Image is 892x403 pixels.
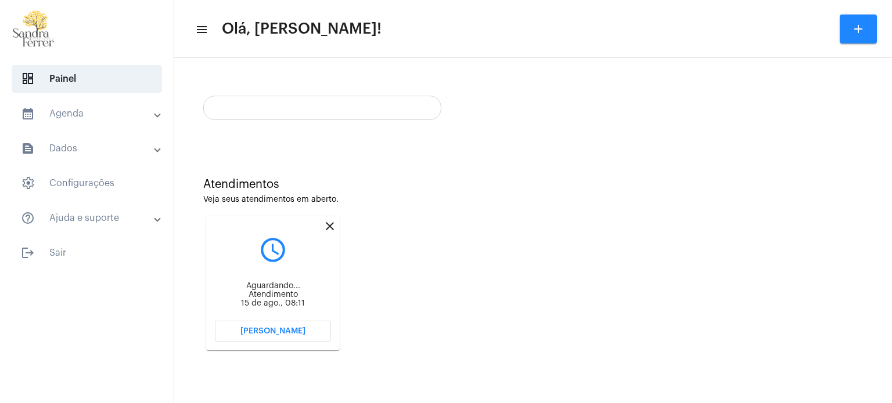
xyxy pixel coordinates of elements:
[21,141,155,155] mat-panel-title: Dados
[21,211,155,225] mat-panel-title: Ajuda e suporte
[12,65,162,93] span: Painel
[21,246,35,260] mat-icon: sidenav icon
[9,6,58,52] img: 87cae55a-51f6-9edc-6e8c-b06d19cf5cca.png
[21,72,35,86] span: sidenav icon
[7,204,174,232] mat-expansion-panel-header: sidenav iconAjuda e suporte
[12,169,162,197] span: Configurações
[222,20,382,38] span: Olá, [PERSON_NAME]!
[203,178,863,191] div: Atendimentos
[7,100,174,128] mat-expansion-panel-header: sidenav iconAgenda
[21,211,35,225] mat-icon: sidenav icon
[215,321,331,342] button: [PERSON_NAME]
[215,235,331,264] mat-icon: query_builder
[12,239,162,267] span: Sair
[7,135,174,162] mat-expansion-panel-header: sidenav iconDados
[21,176,35,190] span: sidenav icon
[215,291,331,299] div: Atendimento
[323,219,337,233] mat-icon: close
[21,107,155,121] mat-panel-title: Agenda
[215,299,331,308] div: 15 de ago., 08:11
[195,23,207,37] mat-icon: sidenav icon
[203,195,863,204] div: Veja seus atendimentos em aberto.
[21,141,35,155] mat-icon: sidenav icon
[240,327,305,335] span: [PERSON_NAME]
[21,107,35,121] mat-icon: sidenav icon
[215,282,331,291] div: Aguardando...
[851,22,865,36] mat-icon: add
